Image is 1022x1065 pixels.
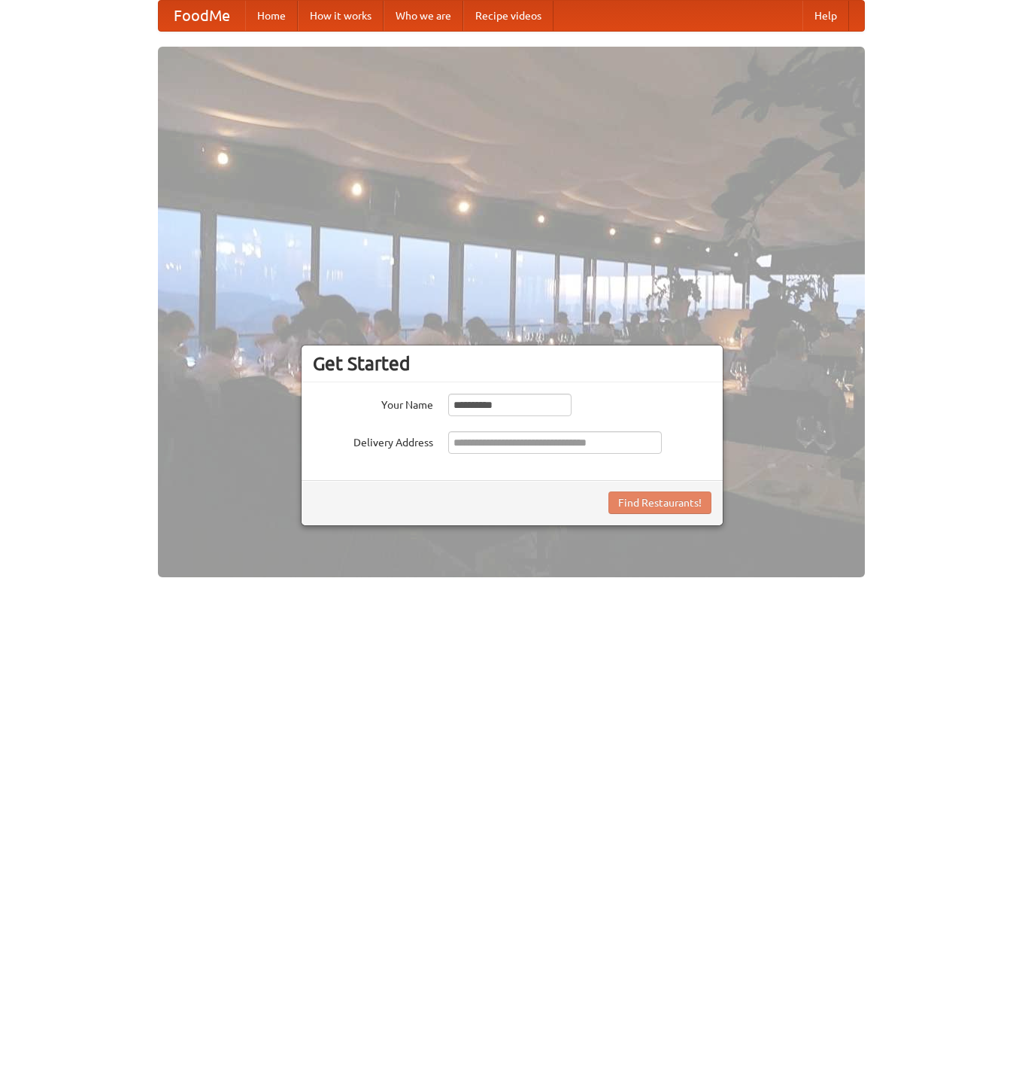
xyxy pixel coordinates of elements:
[463,1,553,31] a: Recipe videos
[313,352,711,375] h3: Get Started
[313,394,433,412] label: Your Name
[384,1,463,31] a: Who we are
[245,1,298,31] a: Home
[608,491,711,514] button: Find Restaurants!
[298,1,384,31] a: How it works
[159,1,245,31] a: FoodMe
[313,431,433,450] label: Delivery Address
[802,1,849,31] a: Help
